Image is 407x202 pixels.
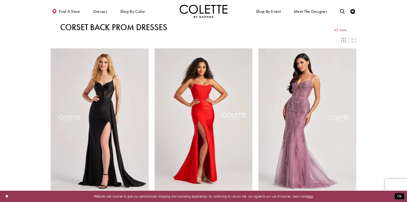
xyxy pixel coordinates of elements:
a: Visit Colette by Daphne Style No. CL5158 Page [155,48,253,190]
span: 63 items [334,28,347,32]
a: Visit Colette by Daphne Style No. CL8480 Page [51,48,149,190]
span: Switch layout to 2 columns [352,38,356,43]
span: Switch layout to 3 columns [341,38,346,43]
button: Close Dialog [3,192,11,201]
div: Layout Controls [48,35,359,45]
a: Visit Colette by Daphne Style No. CL8210 Page [258,48,356,190]
h1: Corset Back Prom Dresses [60,23,167,32]
button: Submit Dialog [395,194,404,199]
p: Website uses cookies to give you personalized shopping and marketing experiences. By continuing t... [34,193,373,199]
a: here [307,194,313,199]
